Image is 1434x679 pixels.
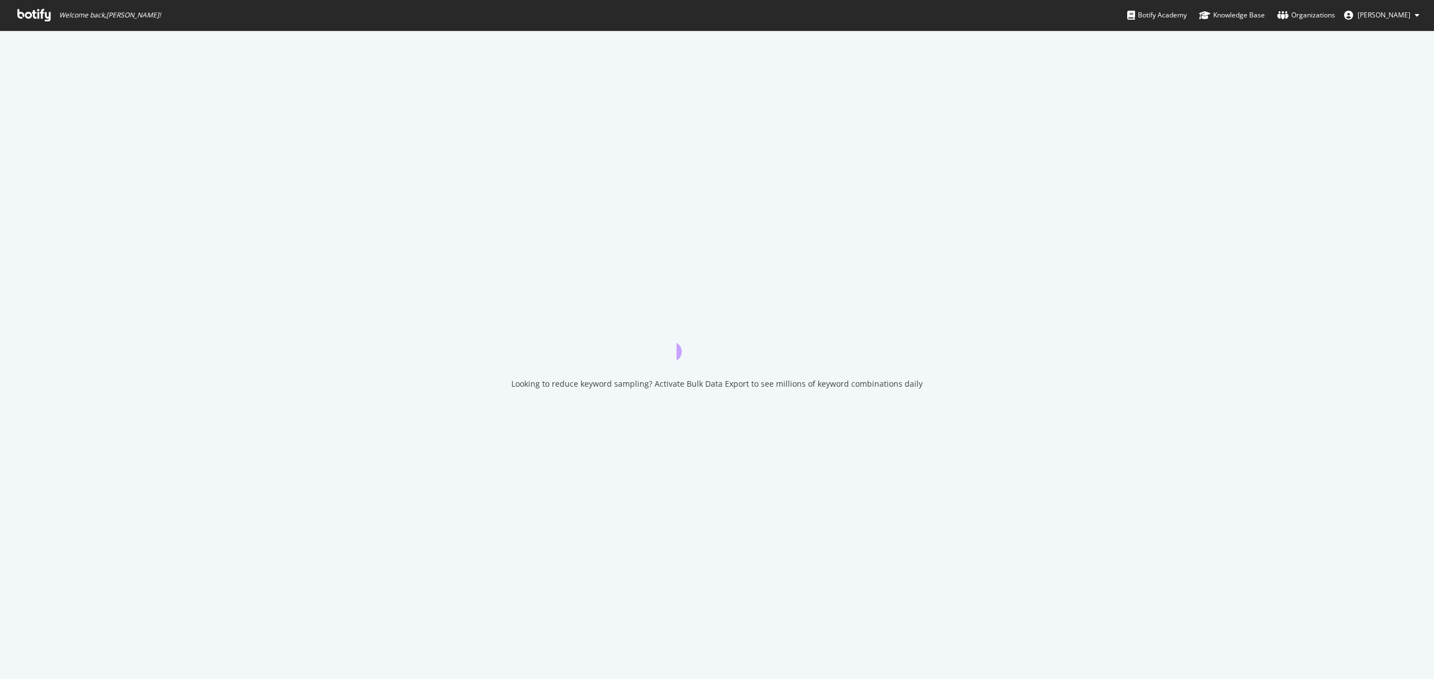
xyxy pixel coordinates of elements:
button: [PERSON_NAME] [1335,6,1428,24]
div: Botify Academy [1127,10,1187,21]
span: Welcome back, [PERSON_NAME] ! [59,11,161,20]
span: Julien Crenn [1358,10,1410,20]
div: Knowledge Base [1199,10,1265,21]
div: animation [677,320,757,360]
div: Organizations [1277,10,1335,21]
div: Looking to reduce keyword sampling? Activate Bulk Data Export to see millions of keyword combinat... [511,378,923,390]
